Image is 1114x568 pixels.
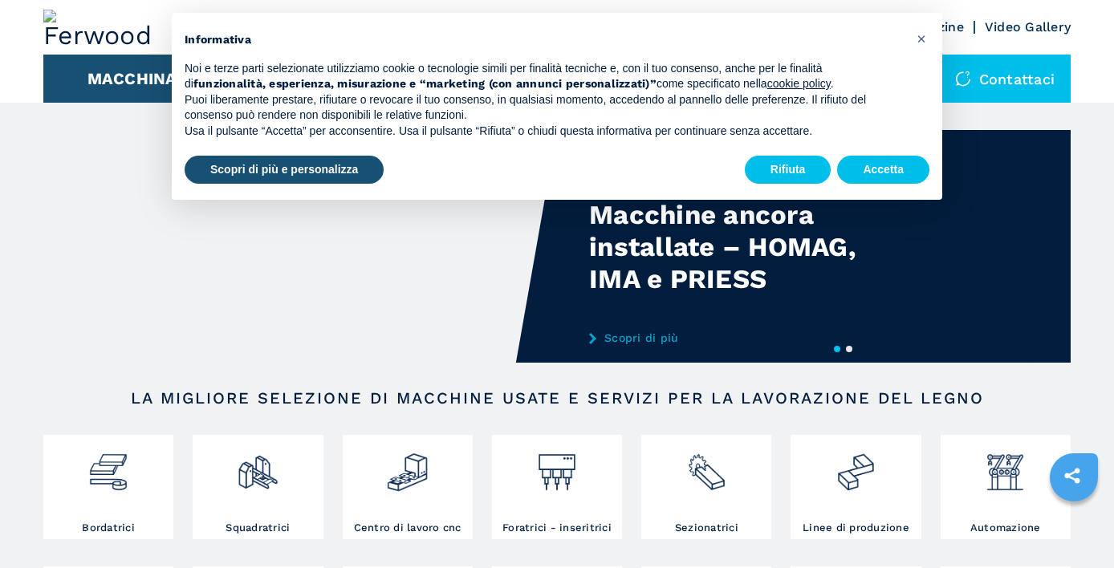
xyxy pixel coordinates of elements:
h3: Centro di lavoro cnc [354,521,461,535]
a: Bordatrici [43,435,173,539]
img: Ferwood [43,10,159,45]
button: Rifiuta [745,156,831,185]
h3: Automazione [970,521,1041,535]
video: Your browser does not support the video tag. [43,130,557,363]
img: Contattaci [955,71,971,87]
a: Squadratrici [193,435,323,539]
a: Scopri di più [589,331,904,344]
h3: Sezionatrici [675,521,738,535]
img: centro_di_lavoro_cnc_2.png [386,439,429,493]
a: Centro di lavoro cnc [343,435,473,539]
a: cookie policy [767,77,831,90]
h3: Squadratrici [226,521,290,535]
h2: Informativa [185,32,904,48]
img: automazione.png [984,439,1027,493]
img: foratrici_inseritrici_2.png [535,439,578,493]
div: Contattaci [939,55,1071,103]
button: Accetta [837,156,929,185]
a: Sezionatrici [641,435,771,539]
h3: Linee di produzione [803,521,909,535]
img: bordatrici_1.png [87,439,129,493]
img: linee_di_produzione_2.png [835,439,877,493]
a: sharethis [1052,456,1092,496]
button: Scopri di più e personalizza [185,156,384,185]
h3: Foratrici - inseritrici [502,521,612,535]
h3: Bordatrici [82,521,135,535]
a: Automazione [941,435,1071,539]
span: × [917,29,926,48]
img: sezionatrici_2.png [685,439,728,493]
a: Foratrici - inseritrici [492,435,622,539]
img: squadratrici_2.png [237,439,279,493]
button: 2 [846,346,852,352]
button: Chiudi questa informativa [909,26,934,51]
a: Linee di produzione [791,435,921,539]
p: Usa il pulsante “Accetta” per acconsentire. Usa il pulsante “Rifiuta” o chiudi questa informativa... [185,124,904,140]
p: Noi e terze parti selezionate utilizziamo cookie o tecnologie simili per finalità tecniche e, con... [185,61,904,92]
strong: funzionalità, esperienza, misurazione e “marketing (con annunci personalizzati)” [193,77,657,90]
button: Macchinari [87,69,194,88]
p: Puoi liberamente prestare, rifiutare o revocare il tuo consenso, in qualsiasi momento, accedendo ... [185,92,904,124]
h2: LA MIGLIORE SELEZIONE DI MACCHINE USATE E SERVIZI PER LA LAVORAZIONE DEL LEGNO [95,388,1019,408]
a: Video Gallery [985,19,1071,34]
button: 1 [834,346,840,352]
